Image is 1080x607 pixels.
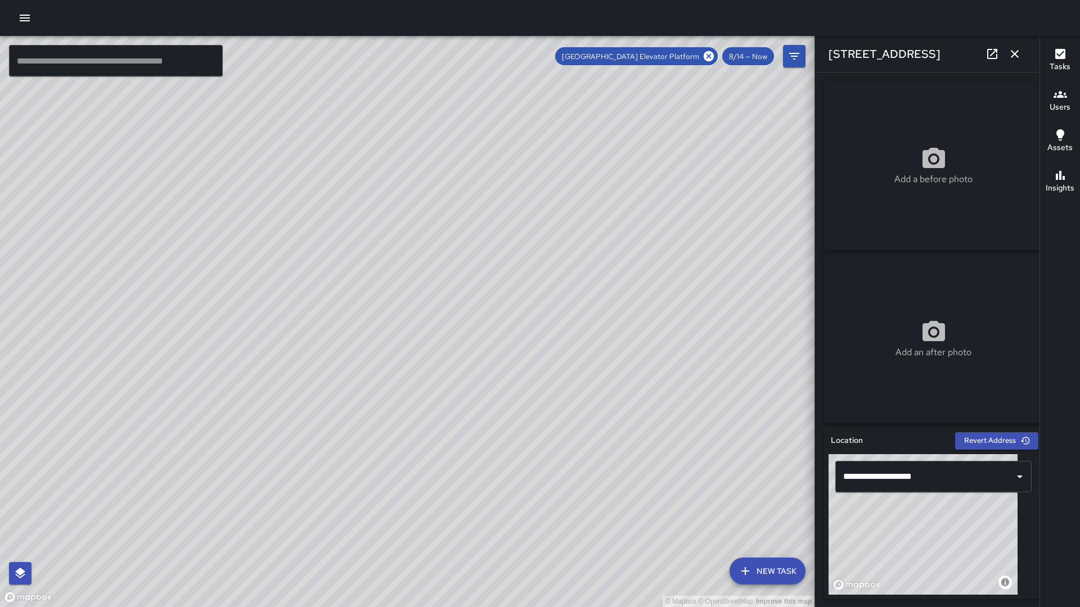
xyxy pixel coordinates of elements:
button: Insights [1040,162,1080,202]
button: Revert Address [955,432,1038,450]
button: Filters [783,45,805,67]
span: [GEOGRAPHIC_DATA] Elevator Platform [555,52,706,61]
button: New Task [730,558,805,585]
h6: Location [831,434,863,447]
button: Assets [1040,121,1080,162]
p: Add a before photo [894,173,973,186]
div: [GEOGRAPHIC_DATA] Elevator Platform [555,47,718,65]
button: Users [1040,81,1080,121]
span: 8/14 — Now [722,52,774,61]
h6: Insights [1046,182,1074,194]
h6: Assets [1047,142,1073,154]
button: Open [1012,469,1028,484]
h6: Tasks [1050,61,1070,73]
h6: Users [1050,101,1070,114]
h6: [STREET_ADDRESS] [829,45,940,63]
p: Add an after photo [895,346,971,359]
button: Tasks [1040,40,1080,81]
